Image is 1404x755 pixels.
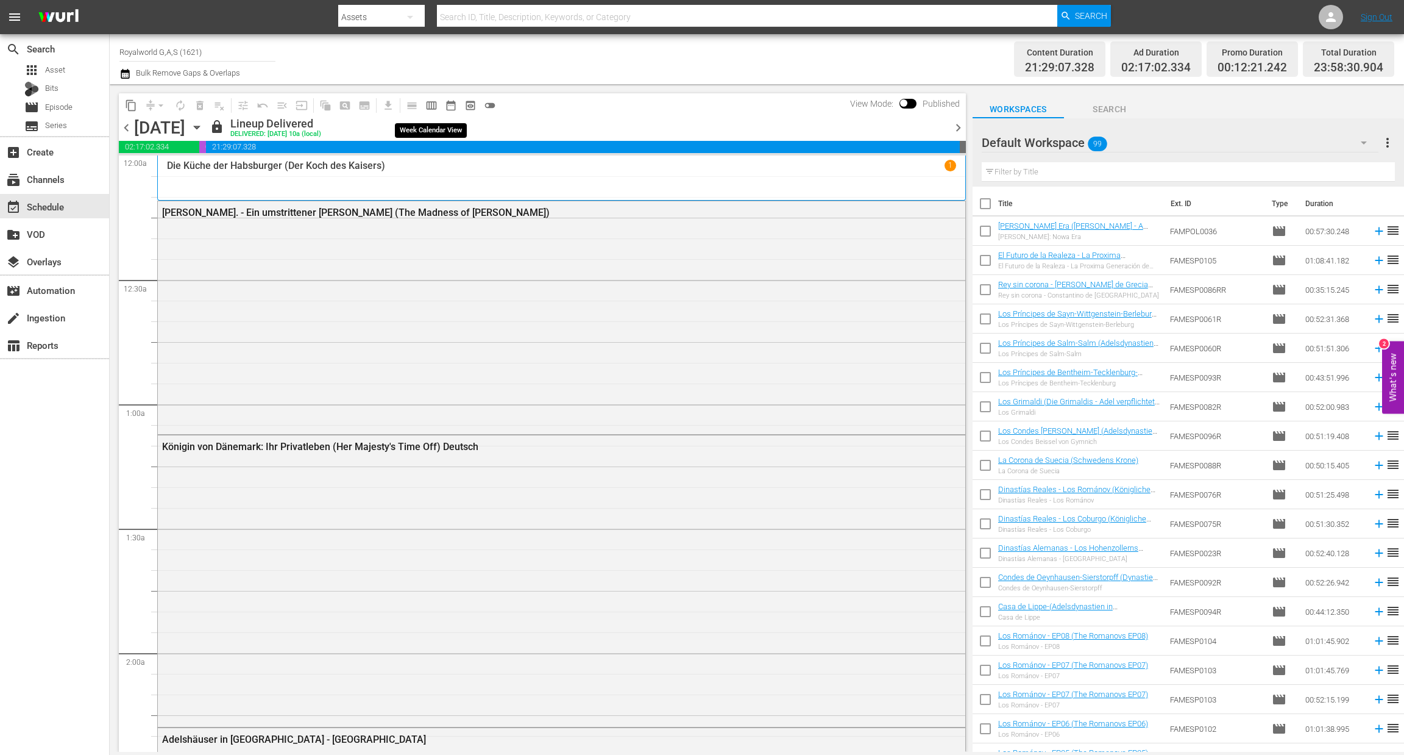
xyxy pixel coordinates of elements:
span: 02:17:02.334 [1121,61,1191,75]
svg: Add to Schedule [1372,576,1386,589]
td: 00:51:30.352 [1300,509,1367,539]
span: Reports [6,338,21,353]
span: Search [1064,102,1155,117]
a: Los Grimaldi (Die Grimaldis - Adel verpflichtet) [DEMOGRAPHIC_DATA] [998,397,1160,415]
td: FAMESP0105 [1165,246,1267,275]
span: reorder [1386,311,1400,326]
div: Condes de Oeynhausen-Sierstorpff [998,584,1160,592]
div: Promo Duration [1218,44,1287,61]
td: 00:57:30.248 [1300,216,1367,246]
a: Dinastías Reales - Los Coburgo (Königliche Dynastien - Die Coburger) [998,514,1151,532]
div: Default Workspace [982,126,1378,160]
div: Total Duration [1314,44,1383,61]
span: VOD [6,227,21,242]
a: Los Románov - EP06 (The Romanovs EP06) [998,719,1148,728]
div: [PERSON_NAME]. - Ein umstrittener [PERSON_NAME] (The Madness of [PERSON_NAME]) [162,207,893,218]
th: Duration [1298,187,1371,221]
span: Select an event to delete [190,96,210,115]
a: Los Románov - EP07 (The Romanovs EP07) [998,690,1148,699]
th: Ext. ID [1163,187,1264,221]
div: Dinastías Alemanas - [GEOGRAPHIC_DATA] [998,555,1160,563]
span: Bits [45,82,58,95]
span: Episode [1272,663,1286,678]
div: Lineup Delivered [230,117,321,131]
span: Episode [1272,721,1286,736]
span: Ingestion [6,311,21,326]
span: Episode [1272,399,1286,414]
td: 00:52:00.983 [1300,392,1367,421]
a: [PERSON_NAME] Era ([PERSON_NAME] - A New Era) Polnisch [998,221,1148,240]
span: Workspaces [973,102,1064,117]
span: reorder [1386,604,1400,618]
div: Los Príncipes de Salm-Salm [998,350,1160,358]
span: 23:58:30.904 [1314,61,1383,75]
span: View Mode: [844,99,899,109]
td: FAMESP0086RR [1165,275,1267,304]
span: menu [7,10,22,24]
span: 99 [1088,131,1107,157]
th: Type [1264,187,1298,221]
img: ans4CAIJ8jUAAAAAAAAAAAAAAAAAAAAAAAAgQb4GAAAAAAAAAAAAAAAAAAAAAAAAJMjXAAAAAAAAAAAAAAAAAAAAAAAAgAT5G... [29,3,88,32]
span: Episode [1272,224,1286,238]
div: Königin von Dänemark: Ihr Privatleben (Her Majesty's Time Off) Deutsch [162,441,893,453]
div: Los Condes Beissel von Gymnich [998,438,1160,446]
span: reorder [1386,223,1400,238]
svg: Add to Schedule [1372,400,1386,413]
span: chevron_left [119,120,134,135]
span: Loop Content [171,96,190,115]
span: Copy Lineup [121,96,141,115]
span: Series [24,119,39,134]
svg: Add to Schedule [1372,546,1386,560]
span: reorder [1386,574,1400,589]
div: Los Grimaldi [998,409,1160,417]
td: FAMESP0094R [1165,597,1267,626]
a: Los Románov - EP07 (The Romanovs EP07) [998,660,1148,670]
p: 1 [948,161,952,170]
div: Los Románov - EP06 [998,731,1148,739]
td: FAMESP0075R [1165,509,1267,539]
span: Episode [1272,575,1286,590]
span: View Backup [461,96,480,115]
span: reorder [1386,662,1400,677]
span: Episode [1272,312,1286,326]
td: FAMESP0088R [1165,451,1267,480]
td: FAMESP0092R [1165,568,1267,597]
span: Episode [1272,253,1286,268]
a: Rey sin corona - [PERSON_NAME] de Grecia ([PERSON_NAME] ohne Krone - [PERSON_NAME] von Griechenland) [998,280,1153,307]
svg: Add to Schedule [1372,634,1386,648]
div: Los Príncipes de Bentheim-Tecklenburg [998,379,1160,387]
div: 2 [1379,339,1389,349]
span: Episode [24,100,39,115]
a: Casa de Lippe-(Adelsdynastien in [GEOGRAPHIC_DATA]: Lippe und sein Fürstenhaus) [998,602,1126,629]
div: Casa de Lippe [998,614,1160,621]
svg: Add to Schedule [1372,605,1386,618]
span: Toggle to switch from Published to Draft view. [899,99,908,107]
div: [PERSON_NAME]: Nowa Era [998,233,1160,241]
td: FAMESP0076R [1165,480,1267,509]
span: 21:29:07.328 [1025,61,1094,75]
span: 21:29:07.328 [206,141,959,153]
span: 00:01:29.096 [960,141,966,153]
span: reorder [1386,516,1400,531]
td: FAMESP0061R [1165,304,1267,334]
a: Sign Out [1361,12,1392,22]
span: reorder [1386,633,1400,648]
span: toggle_off [484,99,496,112]
span: reorder [1386,487,1400,501]
td: 00:35:15.245 [1300,275,1367,304]
td: FAMESP0104 [1165,626,1267,656]
span: Series [45,120,67,132]
a: Los Condes [PERSON_NAME] (Adelsdynastien in [GEOGRAPHIC_DATA]: Die Grafen [PERSON_NAME]) [998,426,1157,454]
span: 00:12:21.242 [199,141,207,153]
span: Bulk Remove Gaps & Overlaps [134,68,240,77]
td: FAMESP0082R [1165,392,1267,421]
td: 00:51:51.306 [1300,334,1367,363]
div: Los Románov - EP07 [998,701,1148,709]
svg: Add to Schedule [1372,488,1386,501]
a: Los Príncipes de Sayn-Wittgenstein-Berleburg (Sayn-Wittgenstein-Berleburg) [998,309,1157,327]
span: Search [6,42,21,57]
svg: Add to Schedule [1372,224,1386,238]
span: Published [916,99,966,109]
svg: Add to Schedule [1372,371,1386,384]
a: La Corona de Suecia (Schwedens Krone) [998,456,1138,465]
